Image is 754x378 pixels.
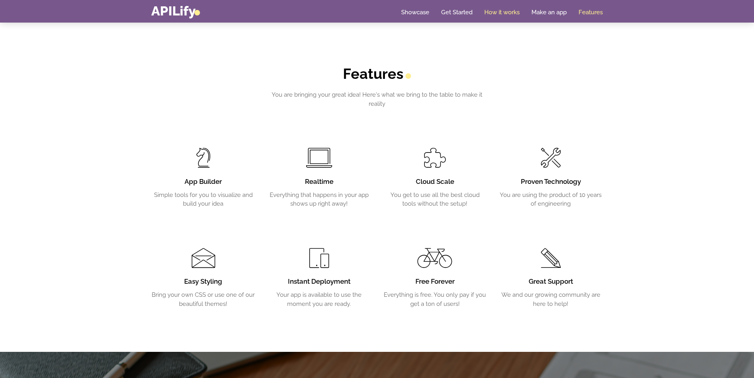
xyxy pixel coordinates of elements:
[484,8,520,16] a: How it works
[441,8,472,16] a: Get Started
[579,8,603,16] a: Features
[401,8,429,16] a: Showcase
[267,277,371,286] h3: Instant Deployment
[383,191,487,208] p: You get to use all the best cloud tools without the setup!
[267,177,371,187] h3: Realtime
[531,8,567,16] a: Make an app
[499,290,603,308] p: We and our growing community are here to help!
[267,90,487,108] p: You are bringing your great idea! Here's what we bring to the table to make it reality
[267,65,487,82] h2: Features
[151,277,255,286] h3: Easy Styling
[383,277,487,286] h3: Free Forever
[267,191,371,208] p: Everything that happens in your app shows up right away!
[383,177,487,187] h3: Cloud Scale
[499,277,603,286] h3: Great Support
[151,290,255,308] p: Bring your own CSS or use one of our beautiful themes!
[499,177,603,187] h3: Proven Technology
[151,191,255,208] p: Simple tools for you to visualize and build your idea
[151,177,255,187] h3: App Builder
[383,290,487,308] p: Everything is free. You only pay if you get a ton of users!
[151,3,200,19] a: APILify
[499,191,603,208] p: You are using the product of 10 years of engineering
[267,290,371,308] p: Your app is available to use the moment you are ready.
